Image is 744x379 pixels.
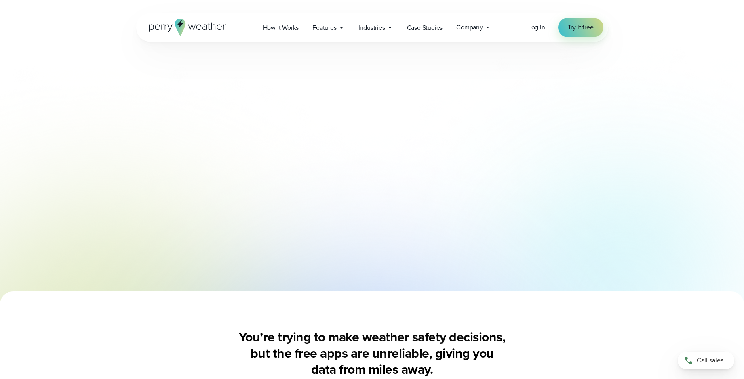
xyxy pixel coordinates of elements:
span: How it Works [263,23,299,33]
span: Industries [358,23,385,33]
h2: You’re trying to make weather safety decisions, but the free apps are unreliable, giving you data... [239,329,506,377]
a: How it Works [256,19,306,36]
span: Company [456,23,483,32]
span: Try it free [568,23,594,32]
a: Call sales [678,352,734,369]
span: Call sales [697,356,723,365]
a: Log in [528,23,545,32]
a: Case Studies [400,19,450,36]
span: Features [312,23,336,33]
a: Try it free [558,18,603,37]
span: Case Studies [407,23,443,33]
